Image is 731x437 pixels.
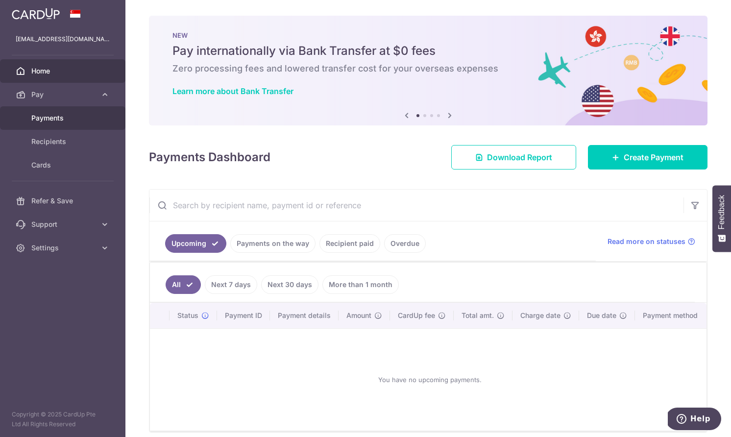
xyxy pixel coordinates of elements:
[31,160,96,170] span: Cards
[172,43,684,59] h5: Pay internationally via Bank Transfer at $0 fees
[217,303,270,328] th: Payment ID
[261,275,318,294] a: Next 30 days
[172,86,293,96] a: Learn more about Bank Transfer
[319,234,380,253] a: Recipient paid
[624,151,683,163] span: Create Payment
[346,311,371,320] span: Amount
[149,148,270,166] h4: Payments Dashboard
[162,337,698,423] div: You have no upcoming payments.
[31,90,96,99] span: Pay
[149,16,707,125] img: Bank transfer banner
[31,219,96,229] span: Support
[451,145,576,170] a: Download Report
[31,137,96,146] span: Recipients
[520,311,560,320] span: Charge date
[398,311,435,320] span: CardUp fee
[462,311,494,320] span: Total amt.
[635,303,709,328] th: Payment method
[668,408,721,432] iframe: Opens a widget where you can find more information
[172,63,684,74] h6: Zero processing fees and lowered transfer cost for your overseas expenses
[717,195,726,229] span: Feedback
[165,234,226,253] a: Upcoming
[12,8,60,20] img: CardUp
[712,185,731,252] button: Feedback - Show survey
[31,113,96,123] span: Payments
[608,237,695,246] a: Read more on statuses
[149,190,683,221] input: Search by recipient name, payment id or reference
[166,275,201,294] a: All
[230,234,316,253] a: Payments on the way
[31,66,96,76] span: Home
[608,237,685,246] span: Read more on statuses
[205,275,257,294] a: Next 7 days
[31,243,96,253] span: Settings
[322,275,399,294] a: More than 1 month
[31,196,96,206] span: Refer & Save
[172,31,684,39] p: NEW
[384,234,426,253] a: Overdue
[587,311,616,320] span: Due date
[270,303,339,328] th: Payment details
[177,311,198,320] span: Status
[487,151,552,163] span: Download Report
[16,34,110,44] p: [EMAIL_ADDRESS][DOMAIN_NAME]
[588,145,707,170] a: Create Payment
